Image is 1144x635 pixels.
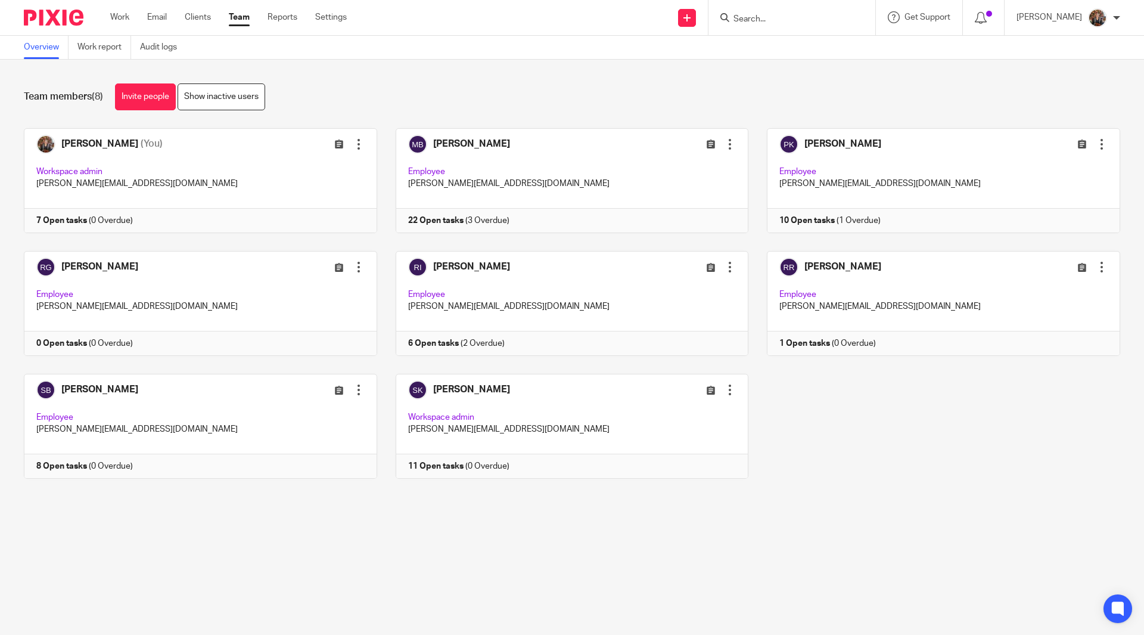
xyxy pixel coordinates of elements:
p: [PERSON_NAME] [1016,11,1082,23]
a: Settings [315,11,347,23]
a: Invite people [115,83,176,110]
a: Clients [185,11,211,23]
span: (8) [92,92,103,101]
a: Overview [24,36,69,59]
input: Search [732,14,840,25]
a: Show inactive users [178,83,265,110]
a: Work report [77,36,131,59]
a: Reports [268,11,297,23]
a: Team [229,11,250,23]
a: Work [110,11,129,23]
span: Get Support [904,13,950,21]
h1: Team members [24,91,103,103]
img: Pixie [24,10,83,26]
a: Audit logs [140,36,186,59]
a: Email [147,11,167,23]
img: 20241226_124325-EDIT.jpg [1088,8,1107,27]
